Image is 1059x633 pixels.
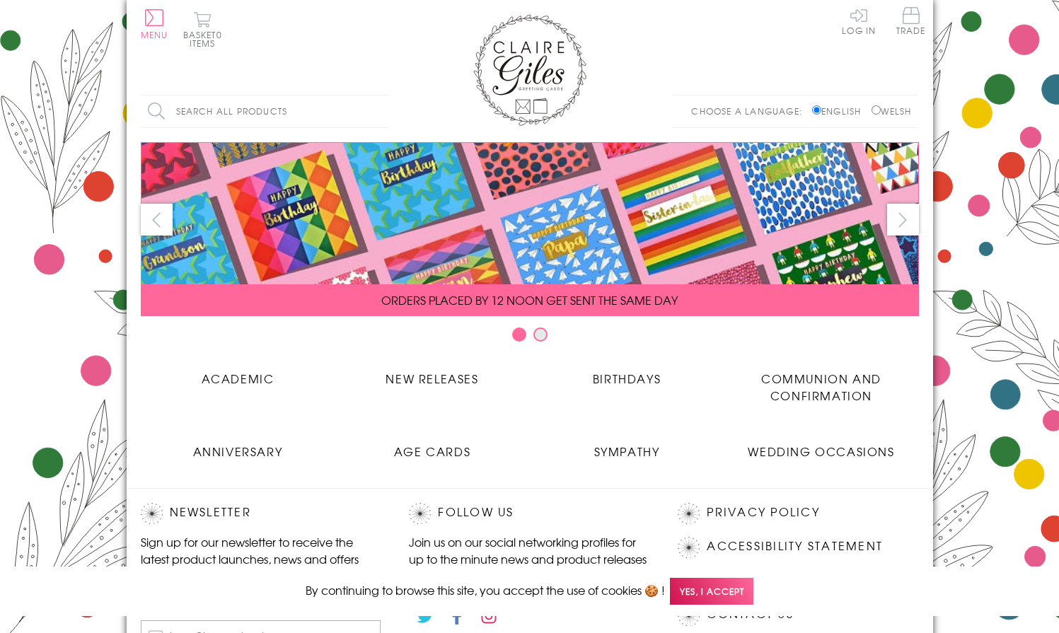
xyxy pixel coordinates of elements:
a: Sympathy [530,432,724,460]
input: Search [374,95,388,127]
span: New Releases [386,370,478,387]
div: Carousel Pagination [141,327,919,349]
a: Contact Us [707,605,793,624]
a: Accessibility Statement [707,537,883,556]
span: Birthdays [593,370,661,387]
a: Wedding Occasions [724,432,919,460]
span: Menu [141,28,168,41]
span: Age Cards [394,443,470,460]
a: Academic [141,359,335,387]
span: Communion and Confirmation [761,370,881,404]
span: Anniversary [193,443,283,460]
span: Yes, I accept [670,578,753,605]
input: Search all products [141,95,388,127]
button: Carousel Page 1 (Current Slide) [512,327,526,342]
a: New Releases [335,359,530,387]
span: Wedding Occasions [748,443,894,460]
p: Choose a language: [691,105,809,117]
button: next [887,204,919,236]
p: Sign up for our newsletter to receive the latest product launches, news and offers directly to yo... [141,533,381,584]
a: Trade [896,7,926,37]
h2: Follow Us [409,503,649,524]
input: English [812,105,821,115]
span: Sympathy [594,443,660,460]
a: Age Cards [335,432,530,460]
button: Carousel Page 2 [533,327,548,342]
a: Birthdays [530,359,724,387]
label: English [812,105,868,117]
span: ORDERS PLACED BY 12 NOON GET SENT THE SAME DAY [381,291,678,308]
p: Join us on our social networking profiles for up to the minute news and product releases the mome... [409,533,649,584]
a: Log In [842,7,876,35]
h2: Newsletter [141,503,381,524]
span: Academic [202,370,274,387]
button: Menu [141,9,168,39]
a: Anniversary [141,432,335,460]
button: prev [141,204,173,236]
span: Trade [896,7,926,35]
a: Privacy Policy [707,503,819,522]
a: Communion and Confirmation [724,359,919,404]
label: Welsh [872,105,912,117]
input: Welsh [872,105,881,115]
img: Claire Giles Greetings Cards [473,14,586,126]
button: Basket0 items [183,11,222,47]
span: 0 items [190,28,222,50]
